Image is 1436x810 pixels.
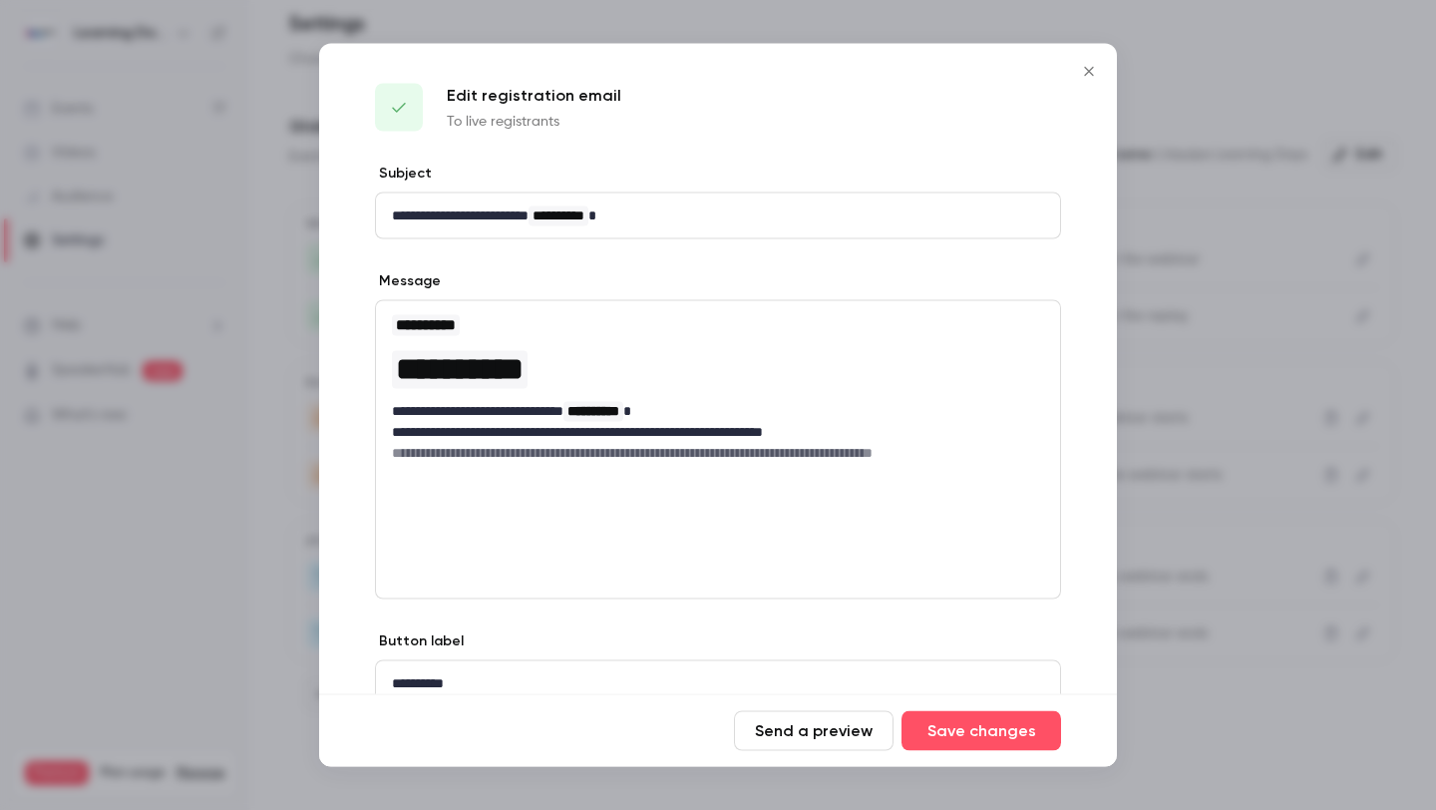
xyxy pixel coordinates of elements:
div: editor [376,661,1060,706]
label: Subject [375,164,432,184]
p: To live registrants [447,112,621,132]
label: Message [375,271,441,291]
label: Button label [375,631,464,651]
div: editor [376,194,1060,238]
div: editor [376,301,1060,475]
button: Send a preview [734,711,894,751]
p: Edit registration email [447,84,621,108]
button: Save changes [901,711,1061,751]
button: Close [1069,52,1109,92]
